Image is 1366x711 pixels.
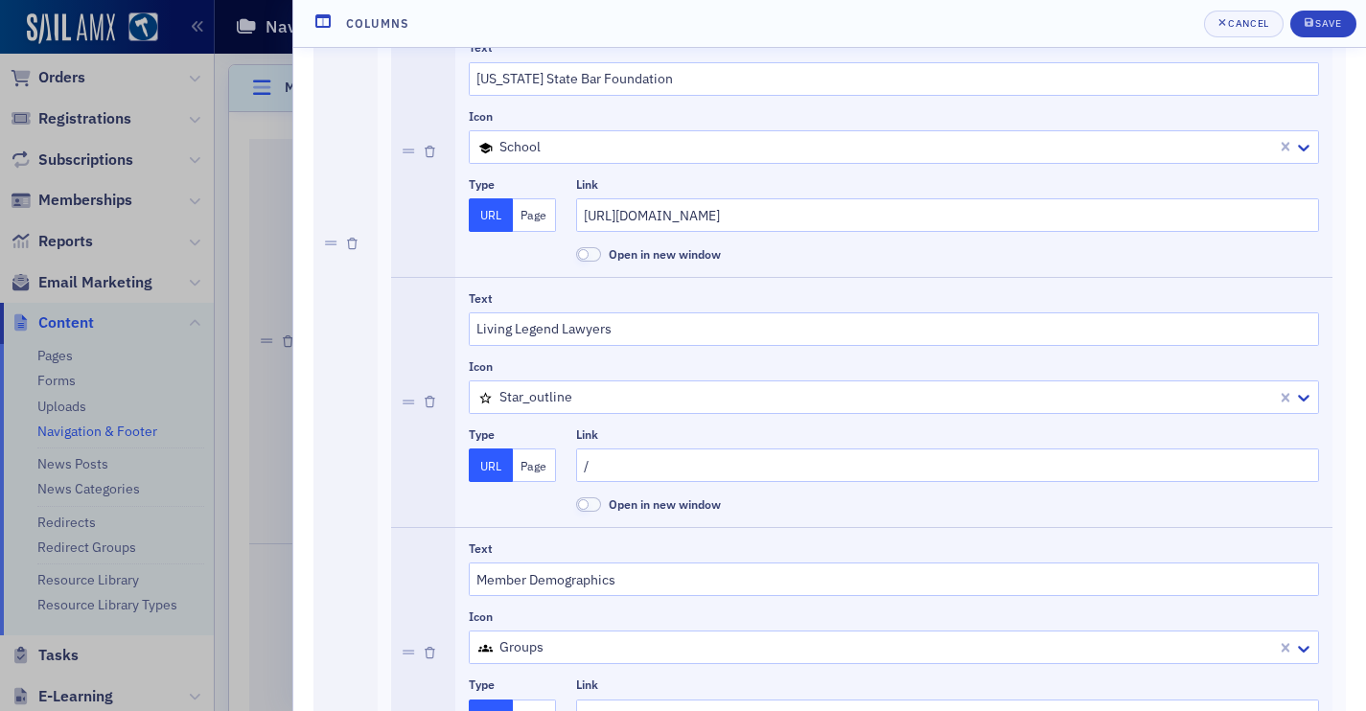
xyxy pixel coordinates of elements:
[469,198,513,232] button: URL
[513,448,557,482] button: Page
[346,14,409,32] h4: Columns
[1290,11,1356,37] button: Save
[1315,18,1341,29] div: Save
[469,177,495,192] div: Type
[576,677,598,692] div: Link
[469,291,493,306] div: Text
[576,497,601,512] span: Open in new window
[469,448,513,482] button: URL
[1204,11,1284,37] button: Cancel
[1228,18,1268,29] div: Cancel
[469,677,495,692] div: Type
[469,109,493,124] div: Icon
[576,247,601,262] span: Open in new window
[513,198,557,232] button: Page
[469,541,493,556] div: Text
[576,177,598,192] div: Link
[469,359,493,374] div: Icon
[609,246,721,262] span: Open in new window
[469,609,493,624] div: Icon
[576,427,598,442] div: Link
[609,496,721,512] span: Open in new window
[469,427,495,442] div: Type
